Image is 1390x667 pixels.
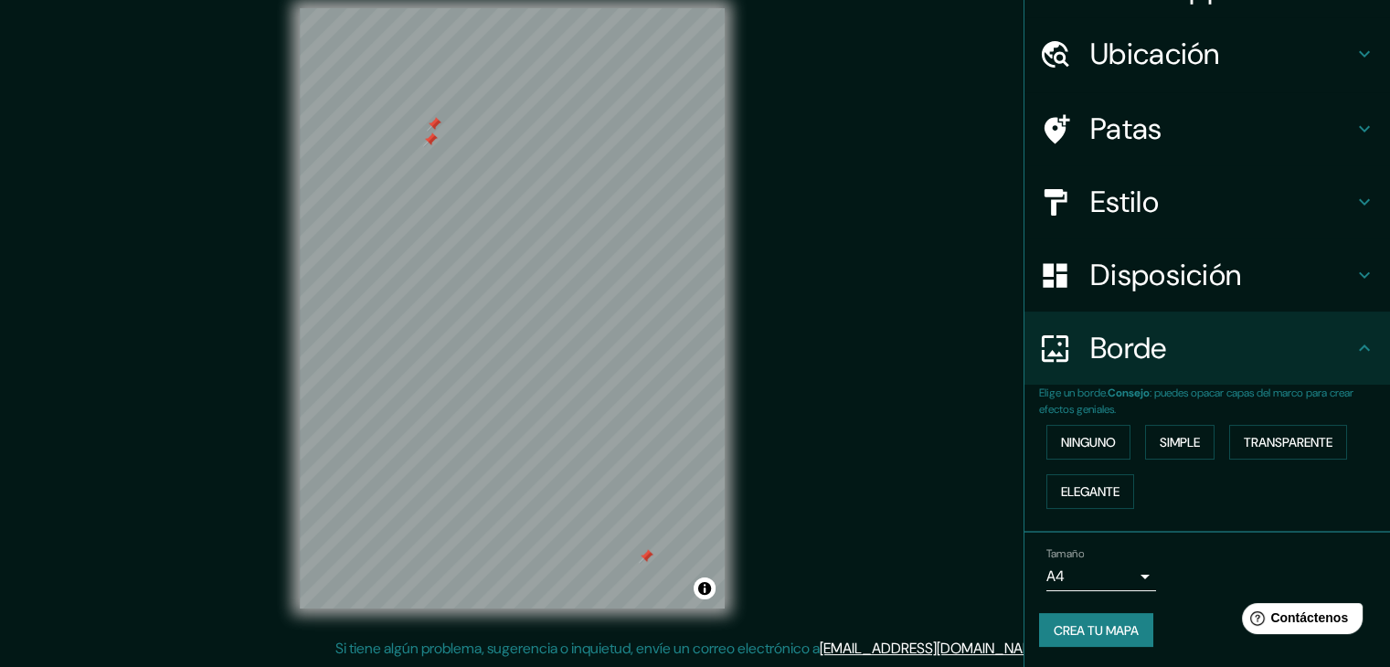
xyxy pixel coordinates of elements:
[1046,546,1084,561] font: Tamaño
[300,8,725,609] canvas: Mapa
[1046,474,1134,509] button: Elegante
[1024,17,1390,90] div: Ubicación
[1039,613,1153,648] button: Crea tu mapa
[1160,434,1200,450] font: Simple
[1145,425,1215,460] button: Simple
[1090,329,1167,367] font: Borde
[1229,425,1347,460] button: Transparente
[1061,483,1119,500] font: Elegante
[1227,596,1370,647] iframe: Lanzador de widgets de ayuda
[335,639,820,658] font: Si tiene algún problema, sugerencia o inquietud, envíe un correo electrónico a
[1244,434,1332,450] font: Transparente
[1039,386,1353,417] font: : puedes opacar capas del marco para crear efectos geniales.
[1046,566,1065,586] font: A4
[1061,434,1116,450] font: Ninguno
[1024,238,1390,312] div: Disposición
[694,577,716,599] button: Activar o desactivar atribución
[1046,562,1156,591] div: A4
[1024,165,1390,238] div: Estilo
[1054,622,1139,639] font: Crea tu mapa
[1090,183,1159,221] font: Estilo
[1024,312,1390,385] div: Borde
[820,639,1045,658] a: [EMAIL_ADDRESS][DOMAIN_NAME]
[1090,35,1220,73] font: Ubicación
[1039,386,1108,400] font: Elige un borde.
[1090,256,1241,294] font: Disposición
[1046,425,1130,460] button: Ninguno
[1090,110,1162,148] font: Patas
[1108,386,1150,400] font: Consejo
[1024,92,1390,165] div: Patas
